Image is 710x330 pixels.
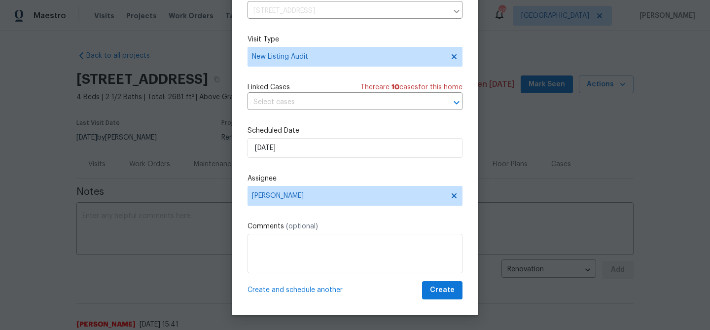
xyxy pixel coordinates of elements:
span: Create and schedule another [248,285,343,295]
span: There are case s for this home [360,82,462,92]
span: (optional) [286,223,318,230]
span: 10 [391,84,399,91]
label: Comments [248,221,462,231]
label: Visit Type [248,35,462,44]
span: [PERSON_NAME] [252,192,445,200]
input: Select cases [248,95,435,110]
span: Create [430,284,455,296]
span: New Listing Audit [252,52,444,62]
label: Scheduled Date [248,126,462,136]
span: Linked Cases [248,82,290,92]
input: M/D/YYYY [248,138,462,158]
label: Assignee [248,174,462,183]
button: Create [422,281,462,299]
input: Enter in an address [248,3,448,19]
button: Open [450,96,463,110]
